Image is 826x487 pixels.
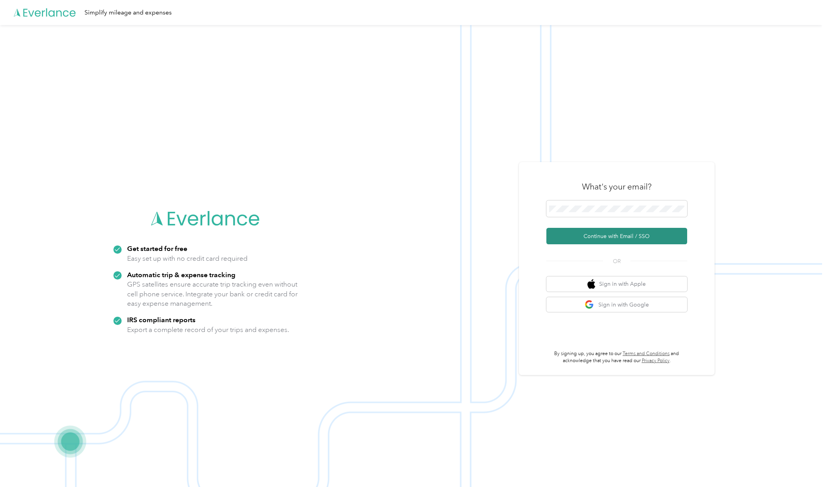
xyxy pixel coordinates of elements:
[127,254,248,263] p: Easy set up with no credit card required
[127,316,196,324] strong: IRS compliant reports
[127,244,187,253] strong: Get started for free
[127,280,298,308] p: GPS satellites ensure accurate trip tracking even without cell phone service. Integrate your bank...
[127,271,235,279] strong: Automatic trip & expense tracking
[603,257,630,265] span: OR
[546,276,687,292] button: apple logoSign in with Apple
[585,300,594,310] img: google logo
[582,181,652,192] h3: What's your email?
[84,8,172,18] div: Simplify mileage and expenses
[587,279,595,289] img: apple logo
[623,351,670,357] a: Terms and Conditions
[546,350,687,364] p: By signing up, you agree to our and acknowledge that you have read our .
[546,297,687,312] button: google logoSign in with Google
[127,325,289,335] p: Export a complete record of your trips and expenses.
[546,228,687,244] button: Continue with Email / SSO
[642,358,670,364] a: Privacy Policy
